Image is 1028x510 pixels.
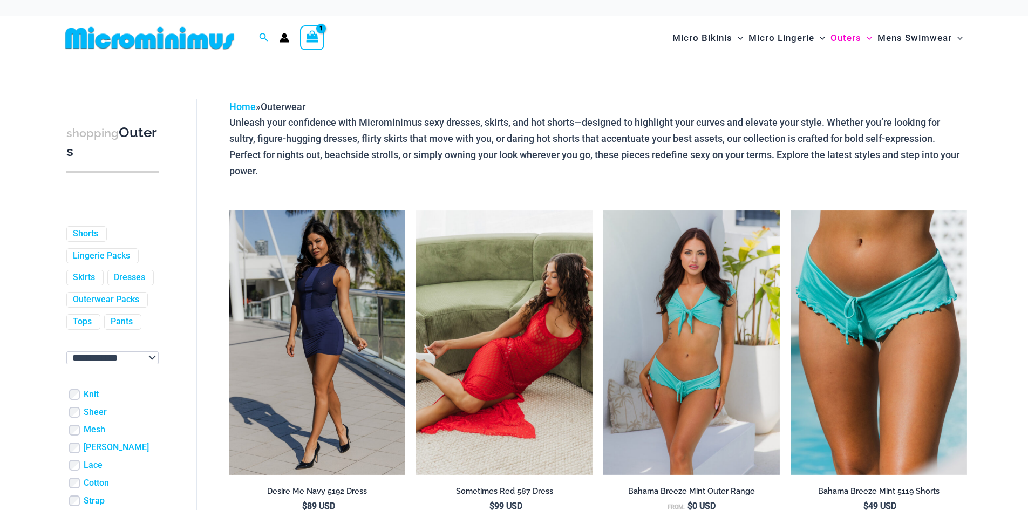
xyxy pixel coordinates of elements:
h2: Bahama Breeze Mint Outer Range [603,486,780,497]
a: Sometimes Red 587 Dress [416,486,593,500]
a: Knit [84,389,99,400]
img: MM SHOP LOGO FLAT [61,26,239,50]
span: Outers [830,24,861,52]
a: Sometimes Red 587 Dress 10Sometimes Red 587 Dress 09Sometimes Red 587 Dress 09 [416,210,593,475]
a: Account icon link [280,33,289,43]
a: Strap [84,495,105,507]
a: Bahama Breeze Mint Outer Range [603,486,780,500]
a: Lace [84,460,103,471]
a: Bahama Breeze Mint 5119 Shorts 01Bahama Breeze Mint 5119 Shorts 02Bahama Breeze Mint 5119 Shorts 02 [791,210,967,475]
img: Bahama Breeze Mint 9116 Crop Top 5119 Shorts 01v2 [603,210,780,475]
a: Sheer [84,407,107,418]
a: Home [229,101,256,112]
a: Micro BikinisMenu ToggleMenu Toggle [670,22,746,55]
a: Tops [73,316,92,328]
a: Desire Me Navy 5192 Dress 11Desire Me Navy 5192 Dress 09Desire Me Navy 5192 Dress 09 [229,210,406,475]
a: Bahama Breeze Mint 9116 Crop Top 5119 Shorts 01v2Bahama Breeze Mint 9116 Crop Top 5119 Shorts 04v... [603,210,780,475]
span: Mens Swimwear [877,24,952,52]
a: Lingerie Packs [73,250,130,262]
a: Search icon link [259,31,269,45]
a: Shorts [73,228,98,240]
img: Sometimes Red 587 Dress 10 [416,210,593,475]
a: Dresses [114,272,145,283]
span: Menu Toggle [814,24,825,52]
span: Menu Toggle [861,24,872,52]
a: Bahama Breeze Mint 5119 Shorts [791,486,967,500]
a: Mesh [84,424,105,436]
a: Desire Me Navy 5192 Dress [229,486,406,500]
a: OutersMenu ToggleMenu Toggle [828,22,875,55]
span: Menu Toggle [952,24,963,52]
a: View Shopping Cart, 1 items [300,25,325,50]
img: Desire Me Navy 5192 Dress 11 [229,210,406,475]
a: Micro LingerieMenu ToggleMenu Toggle [746,22,828,55]
span: Outerwear [261,101,305,112]
a: Skirts [73,272,95,283]
a: Outerwear Packs [73,294,139,305]
span: Micro Bikinis [672,24,732,52]
img: Bahama Breeze Mint 5119 Shorts 01 [791,210,967,475]
h2: Desire Me Navy 5192 Dress [229,486,406,497]
a: Pants [111,316,133,328]
nav: Site Navigation [668,20,968,56]
a: [PERSON_NAME] [84,442,149,453]
span: shopping [66,126,119,140]
span: Menu Toggle [732,24,743,52]
span: » [229,101,305,112]
h2: Sometimes Red 587 Dress [416,486,593,497]
a: Cotton [84,478,109,489]
p: Unleash your confidence with Microminimus sexy dresses, skirts, and hot shorts—designed to highli... [229,114,967,179]
span: Micro Lingerie [748,24,814,52]
h2: Bahama Breeze Mint 5119 Shorts [791,486,967,497]
h3: Outers [66,124,159,161]
a: Mens SwimwearMenu ToggleMenu Toggle [875,22,965,55]
select: wpc-taxonomy-pa_color-745982 [66,351,159,364]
